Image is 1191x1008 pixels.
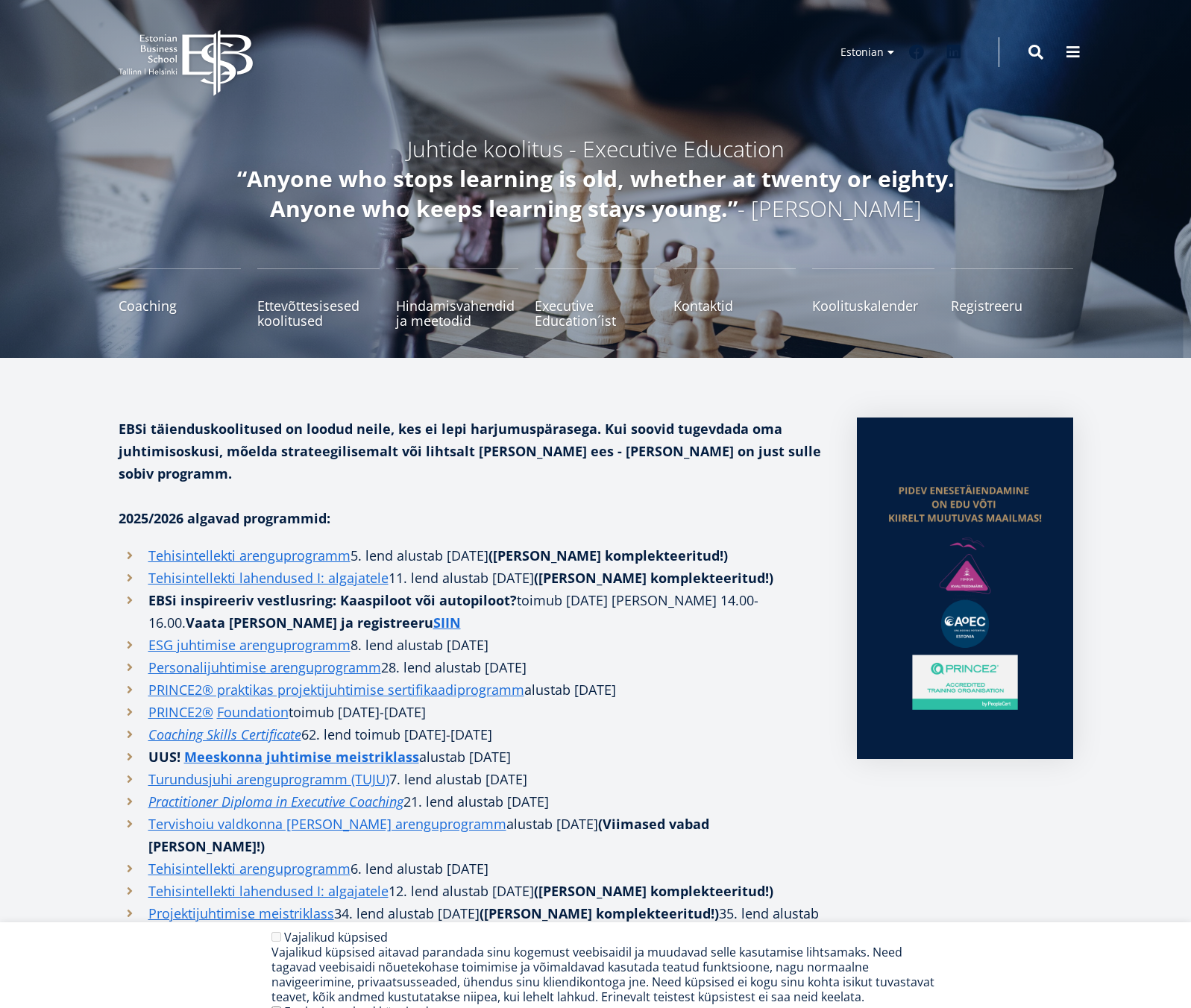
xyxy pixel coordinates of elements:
[939,37,969,67] a: Linkedin
[119,298,241,313] span: Coaching
[119,544,827,567] li: 5. lend alustab [DATE]
[433,611,461,634] a: SIIN
[119,880,827,902] li: 12. lend alustab [DATE]
[186,614,461,631] strong: Vaata [PERSON_NAME] ja registreeru
[148,880,389,902] a: Tehisintellekti lahendused I: algajatele
[119,268,241,328] a: Coaching
[237,163,955,224] em: “Anyone who stops learning is old, whether at twenty or eighty. Anyone who keeps learning stays y...
[951,298,1073,313] span: Registreeru
[148,768,389,790] a: Turundusjuhi arenguprogramm (TUJU)
[119,701,827,723] li: toimub [DATE]-[DATE]
[119,678,827,701] li: alustab [DATE]
[148,725,301,743] em: Coaching Skills Certificate
[119,857,827,880] li: 6. lend alustab [DATE]
[812,268,934,328] a: Koolituskalender
[257,298,380,328] span: Ettevõttesisesed koolitused
[119,634,827,656] li: 8. lend alustab [DATE]
[119,589,827,634] li: toimub [DATE] [PERSON_NAME] 14.00-16.00.
[534,882,773,900] strong: ([PERSON_NAME] komplekteeritud!)
[535,298,657,328] span: Executive Education´ist
[284,929,388,945] label: Vajalikud küpsised
[480,904,719,922] strong: ([PERSON_NAME] komplekteeritud!)
[812,298,934,313] span: Koolituskalender
[535,268,657,328] a: Executive Education´ist
[119,509,330,527] strong: 2025/2026 algavad programmid:
[119,813,827,857] li: alustab [DATE]
[902,37,931,67] a: Facebook
[534,569,773,587] strong: ([PERSON_NAME] komplekteeritud!)
[202,701,213,723] a: ®
[119,723,827,746] li: 62. lend toimub [DATE]-[DATE]
[148,857,351,880] a: Tehisintellekti arenguprogramm
[217,701,289,723] a: Foundation
[148,701,202,723] a: PRINCE2
[148,634,351,656] a: ESG juhtimise arenguprogramm
[148,678,524,701] a: PRINCE2® praktikas projektijuhtimise sertifikaadiprogramm
[673,268,796,328] a: Kontaktid
[148,723,301,746] a: Coaching Skills Certificate
[119,746,827,768] li: alustab [DATE]
[119,902,827,947] li: 34. lend alustab [DATE] 35. lend alustab [DATE]
[396,298,518,328] span: Hindamisvahendid ja meetodid
[148,813,506,835] a: Tervishoiu valdkonna [PERSON_NAME] arenguprogramm
[148,567,389,589] a: Tehisintellekti lahendused I: algajatele
[396,268,518,328] a: Hindamisvahendid ja meetodid
[148,591,517,609] strong: EBSi inspireeriv vestlusring: Kaaspiloot või autopiloot?
[257,268,380,328] a: Ettevõttesisesed koolitused
[148,656,381,678] a: Personalijuhtimise arenguprogramm
[119,768,827,790] li: 7. lend alustab [DATE]
[271,945,946,1004] div: Vajalikud küpsised aitavad parandada sinu kogemust veebisaidil ja muudavad selle kasutamise lihts...
[184,748,419,766] strong: Meeskonna juhtimise meistriklass
[403,793,418,810] i: 21
[148,544,351,567] a: Tehisintellekti arenguprogramm
[119,420,821,482] strong: EBSi täienduskoolitused on loodud neile, kes ei lepi harjumuspärasega. Kui soovid tugevdada oma j...
[119,656,827,678] li: 28. lend alustab [DATE]
[148,902,334,924] a: Projektijuhtimise meistriklass
[148,793,403,810] em: Practitioner Diploma in Executive Coaching
[184,746,419,768] a: Meeskonna juhtimise meistriklass
[488,546,728,564] strong: ([PERSON_NAME] komplekteeritud!)
[119,567,827,589] li: 11. lend alustab [DATE]
[673,298,796,313] span: Kontaktid
[201,134,991,164] h5: Juhtide koolitus - Executive Education
[148,790,403,813] a: Practitioner Diploma in Executive Coaching
[148,748,180,766] strong: UUS!
[119,790,827,813] li: . lend alustab [DATE]
[201,164,991,224] h5: - [PERSON_NAME]
[951,268,1073,328] a: Registreeru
